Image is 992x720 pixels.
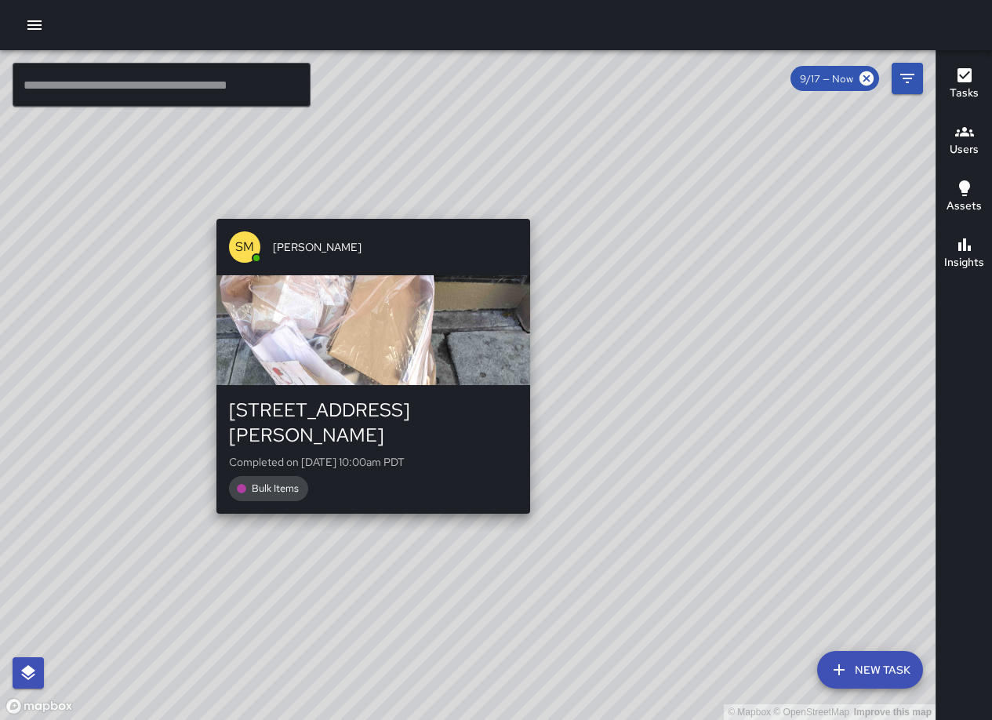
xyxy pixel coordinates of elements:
[229,398,518,448] div: [STREET_ADDRESS][PERSON_NAME]
[235,238,254,256] p: SM
[950,85,979,102] h6: Tasks
[216,219,530,514] button: SM[PERSON_NAME][STREET_ADDRESS][PERSON_NAME]Completed on [DATE] 10:00am PDTBulk Items
[817,651,923,689] button: New Task
[936,113,992,169] button: Users
[936,169,992,226] button: Assets
[790,72,863,85] span: 9/17 — Now
[892,63,923,94] button: Filters
[242,482,308,495] span: Bulk Items
[936,56,992,113] button: Tasks
[273,239,518,255] span: [PERSON_NAME]
[947,198,982,215] h6: Assets
[944,254,984,271] h6: Insights
[790,66,879,91] div: 9/17 — Now
[950,141,979,158] h6: Users
[936,226,992,282] button: Insights
[229,454,518,470] p: Completed on [DATE] 10:00am PDT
